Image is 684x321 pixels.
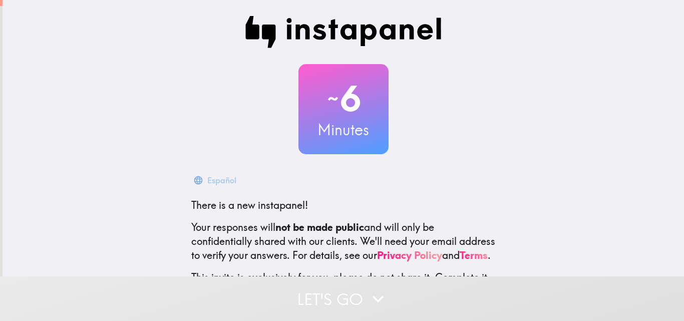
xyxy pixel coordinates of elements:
[191,199,308,211] span: There is a new instapanel!
[377,249,442,261] a: Privacy Policy
[191,220,496,262] p: Your responses will and will only be confidentially shared with our clients. We'll need your emai...
[298,78,389,119] h2: 6
[207,173,236,187] div: Español
[460,249,488,261] a: Terms
[191,170,240,190] button: Español
[245,16,442,48] img: Instapanel
[275,221,364,233] b: not be made public
[326,84,340,114] span: ~
[191,270,496,298] p: This invite is exclusively for you, please do not share it. Complete it soon because spots are li...
[298,119,389,140] h3: Minutes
